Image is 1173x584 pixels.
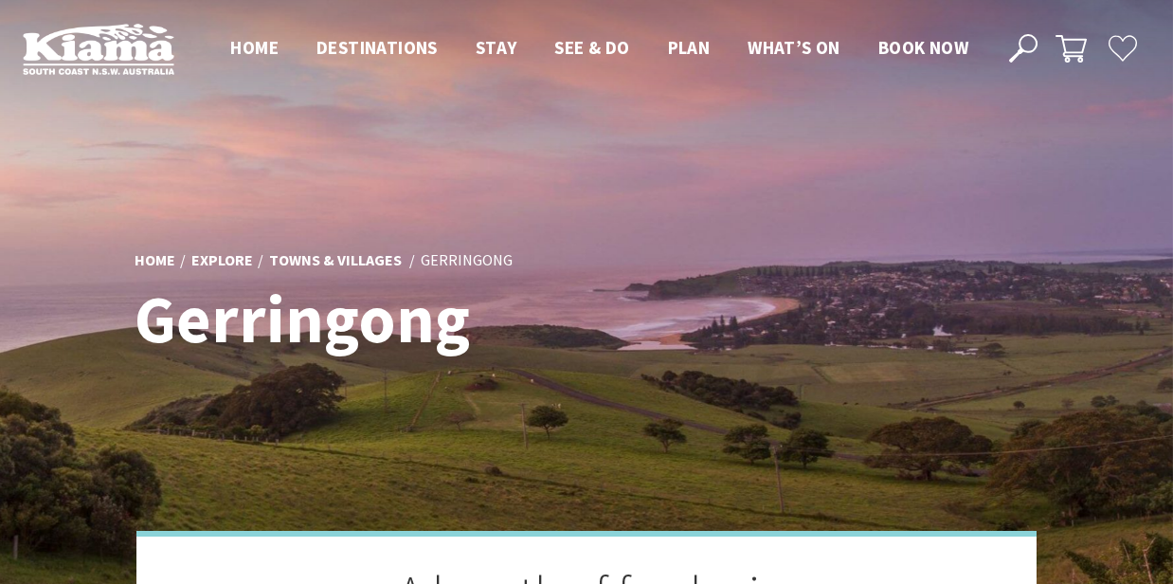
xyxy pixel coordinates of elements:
span: Home [230,36,279,59]
span: Book now [878,36,968,59]
h1: Gerringong [135,283,670,356]
a: Towns & Villages [269,250,402,271]
span: Destinations [316,36,438,59]
a: Home [135,250,175,271]
span: Plan [668,36,711,59]
span: Stay [476,36,517,59]
a: Explore [191,250,253,271]
li: Gerringong [421,248,513,273]
span: What’s On [748,36,840,59]
nav: Main Menu [211,33,987,64]
span: See & Do [554,36,629,59]
img: Kiama Logo [23,23,174,75]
